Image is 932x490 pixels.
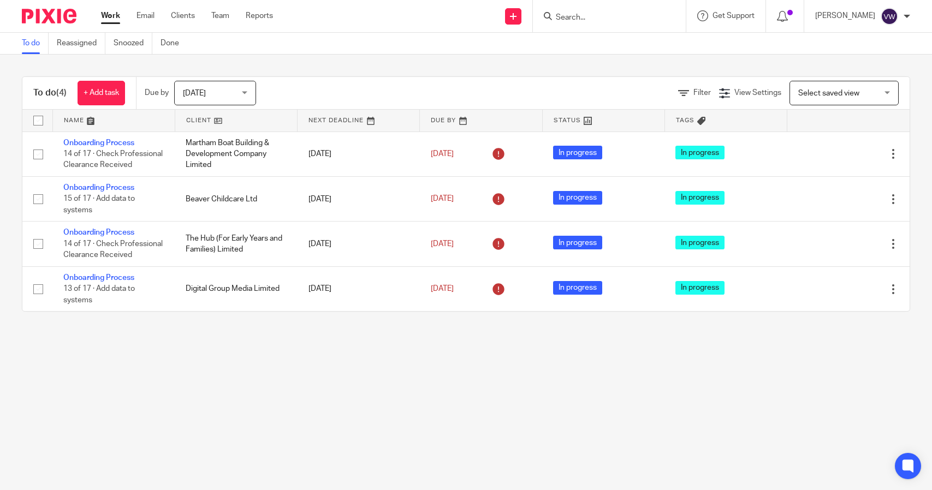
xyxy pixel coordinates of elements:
[63,229,134,236] a: Onboarding Process
[183,89,206,97] span: [DATE]
[675,236,725,249] span: In progress
[693,89,711,97] span: Filter
[63,285,135,304] span: 13 of 17 · Add data to systems
[298,266,420,311] td: [DATE]
[431,285,454,292] span: [DATE]
[246,10,273,21] a: Reports
[145,87,169,98] p: Due by
[57,33,105,54] a: Reassigned
[676,117,694,123] span: Tags
[161,33,187,54] a: Done
[298,222,420,266] td: [DATE]
[22,33,49,54] a: To do
[553,191,602,205] span: In progress
[431,150,454,158] span: [DATE]
[298,176,420,221] td: [DATE]
[136,10,155,21] a: Email
[101,10,120,21] a: Work
[211,10,229,21] a: Team
[815,10,875,21] p: [PERSON_NAME]
[675,191,725,205] span: In progress
[553,146,602,159] span: In progress
[431,240,454,248] span: [DATE]
[298,132,420,176] td: [DATE]
[734,89,781,97] span: View Settings
[798,89,859,97] span: Select saved view
[175,176,297,221] td: Beaver Childcare Ltd
[63,274,134,282] a: Onboarding Process
[114,33,152,54] a: Snoozed
[553,236,602,249] span: In progress
[63,150,163,169] span: 14 of 17 · Check Professional Clearance Received
[675,281,725,295] span: In progress
[555,13,653,23] input: Search
[63,139,134,147] a: Onboarding Process
[63,240,163,259] span: 14 of 17 · Check Professional Clearance Received
[63,184,134,192] a: Onboarding Process
[33,87,67,99] h1: To do
[881,8,898,25] img: svg%3E
[431,195,454,203] span: [DATE]
[553,281,602,295] span: In progress
[78,81,125,105] a: + Add task
[175,266,297,311] td: Digital Group Media Limited
[171,10,195,21] a: Clients
[63,195,135,214] span: 15 of 17 · Add data to systems
[56,88,67,97] span: (4)
[713,12,755,20] span: Get Support
[175,132,297,176] td: Martham Boat Building & Development Company Limited
[22,9,76,23] img: Pixie
[175,222,297,266] td: The Hub (For Early Years and Families) Limited
[675,146,725,159] span: In progress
